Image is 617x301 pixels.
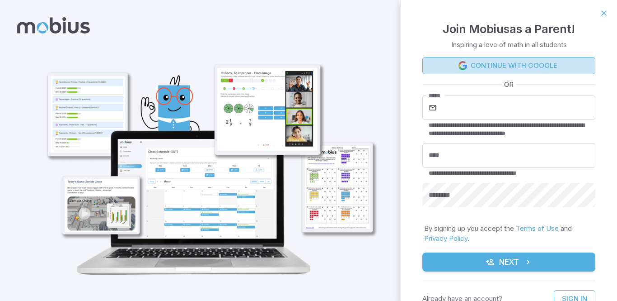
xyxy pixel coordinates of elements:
[424,234,467,243] a: Privacy Policy
[502,80,516,90] span: OR
[451,40,567,50] p: Inspiring a love of math in all students
[30,25,384,286] img: parent_1-illustration
[422,57,595,74] a: Continue with Google
[443,20,575,38] h4: Join Mobius as a Parent !
[424,224,594,244] p: By signing up you accept the and .
[422,253,595,272] button: Next
[516,224,559,233] a: Terms of Use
